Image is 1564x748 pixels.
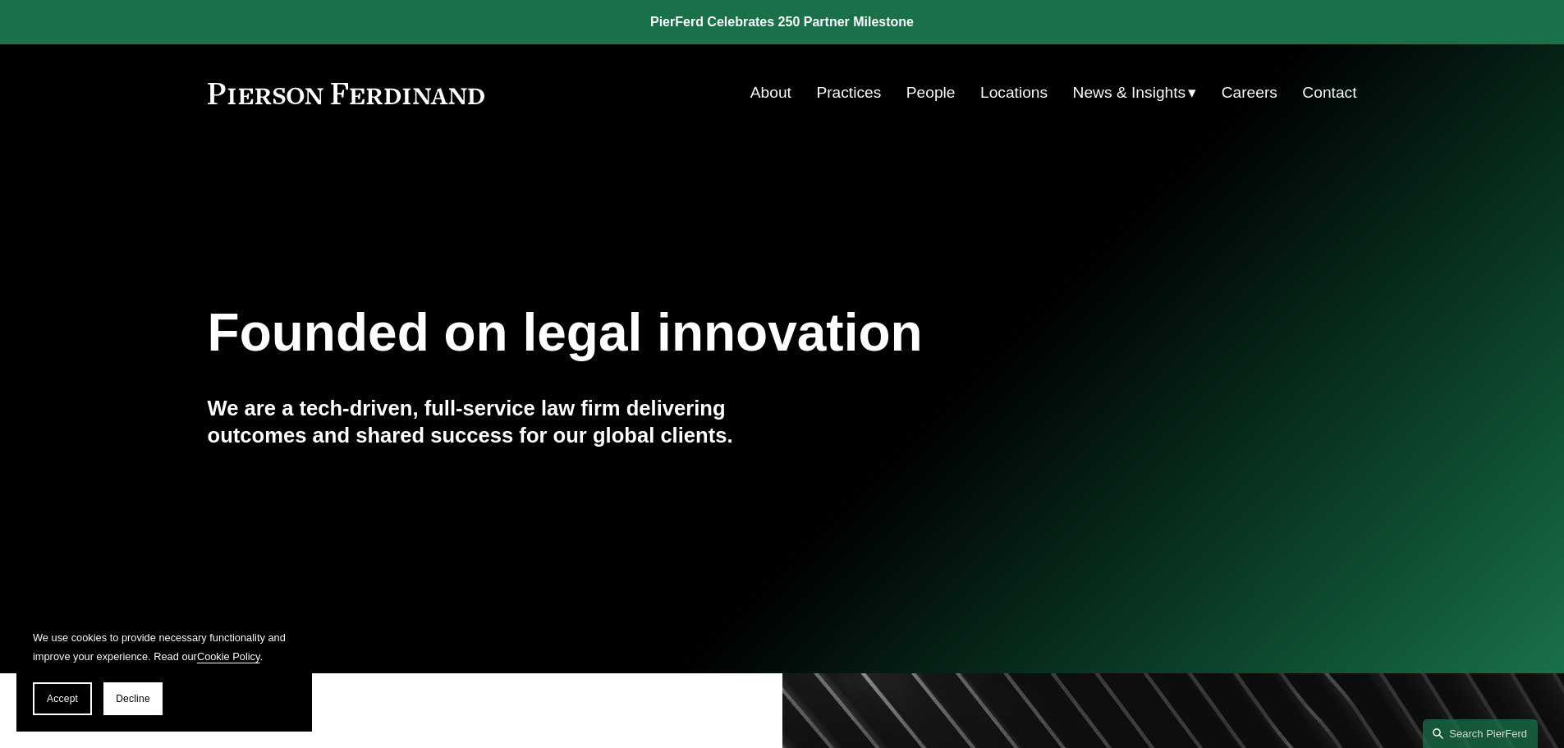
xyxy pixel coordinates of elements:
[197,650,260,663] a: Cookie Policy
[16,612,312,732] section: Cookie banner
[116,693,150,704] span: Decline
[1073,77,1197,108] a: folder dropdown
[1302,77,1356,108] a: Contact
[33,628,296,666] p: We use cookies to provide necessary functionality and improve your experience. Read our .
[980,77,1048,108] a: Locations
[208,395,782,448] h4: We are a tech-driven, full-service law firm delivering outcomes and shared success for our global...
[906,77,956,108] a: People
[750,77,791,108] a: About
[47,693,78,704] span: Accept
[103,682,163,715] button: Decline
[1222,77,1277,108] a: Careers
[1073,79,1186,108] span: News & Insights
[1423,719,1538,748] a: Search this site
[816,77,881,108] a: Practices
[33,682,92,715] button: Accept
[208,303,1166,363] h1: Founded on legal innovation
